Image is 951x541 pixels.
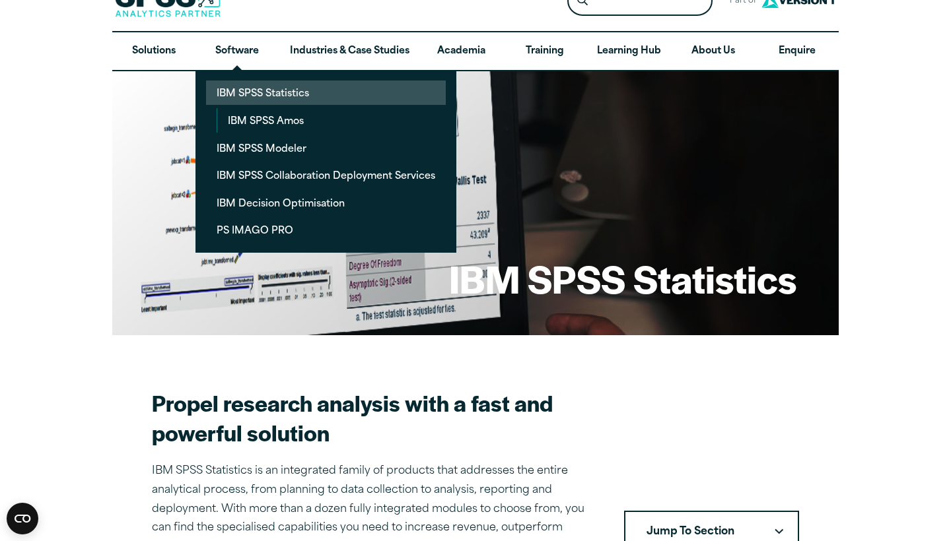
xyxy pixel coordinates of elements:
[195,70,456,253] ul: Software
[206,218,446,242] a: PS IMAGO PRO
[775,528,783,534] svg: Downward pointing chevron
[206,80,446,105] a: IBM SPSS Statistics
[195,32,279,71] a: Software
[217,108,446,133] a: IBM SPSS Amos
[7,503,38,534] button: Open CMP widget
[206,191,446,215] a: IBM Decision Optimisation
[449,253,796,304] h1: IBM SPSS Statistics
[279,32,420,71] a: Industries & Case Studies
[672,32,755,71] a: About Us
[152,388,592,447] h2: Propel research analysis with a fast and powerful solution
[206,136,446,160] a: IBM SPSS Modeler
[503,32,586,71] a: Training
[586,32,672,71] a: Learning Hub
[420,32,503,71] a: Academia
[206,163,446,187] a: IBM SPSS Collaboration Deployment Services
[112,32,195,71] a: Solutions
[112,32,839,71] nav: Desktop version of site main menu
[756,32,839,71] a: Enquire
